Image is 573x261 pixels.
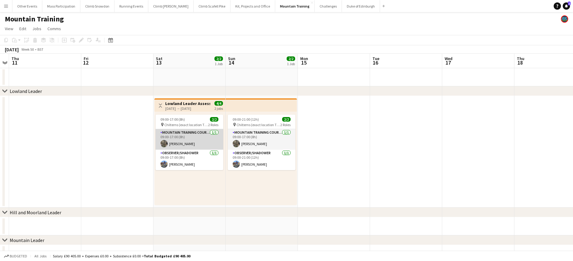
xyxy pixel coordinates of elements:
button: Kit, Projects and Office [230,0,275,12]
span: Sat [156,56,163,61]
span: 11 [11,59,19,66]
span: 09:00-21:00 (12h) [233,117,259,122]
span: Jobs [32,26,41,31]
h3: Lowland Leader Assessment - T25Q4MT-8768 [165,101,210,106]
div: 1 Job [215,62,223,66]
span: 2/2 [282,117,291,122]
h1: Mountain Training [5,14,64,24]
span: Chilterns (exact location TBC) [237,123,280,127]
span: Sun [228,56,235,61]
div: 1 Job [287,62,295,66]
span: Total Budgeted £90 405.00 [144,254,190,258]
button: Mountain Training [275,0,315,12]
span: 1 [568,2,571,5]
span: 17 [444,59,452,66]
span: 14 [227,59,235,66]
app-card-role: Mountain Training Course Director1/109:00-17:00 (8h)[PERSON_NAME] [228,129,295,150]
span: Week 50 [20,47,35,52]
div: Salary £90 405.00 + Expenses £0.00 + Subsistence £0.00 = [53,254,190,258]
a: View [2,25,16,33]
span: Thu [517,56,524,61]
button: Running Events [114,0,148,12]
span: Fri [84,56,89,61]
span: Mon [300,56,308,61]
button: Other Events [12,0,42,12]
button: Duke of Edinburgh [342,0,380,12]
span: 09:00-17:00 (8h) [160,117,185,122]
span: Tue [372,56,379,61]
button: Challenges [315,0,342,12]
span: 2/2 [210,117,218,122]
span: All jobs [33,254,48,258]
span: 2/2 [287,56,295,61]
span: 15 [299,59,308,66]
app-card-role: Observer/Shadower1/109:00-17:00 (8h)[PERSON_NAME] [156,150,223,170]
app-job-card: 09:00-17:00 (8h)2/2 Chilterns (exact location TBC)2 RolesMountain Training Course Director1/109:0... [156,115,223,170]
button: Budgeted [3,253,28,259]
button: Climb Snowdon [80,0,114,12]
span: 16 [372,59,379,66]
div: [DATE] [5,46,19,53]
app-card-role: Mountain Training Course Director1/109:00-17:00 (8h)[PERSON_NAME] [156,129,223,150]
button: Climb [PERSON_NAME] [148,0,194,12]
div: Mountain Leader [10,237,44,243]
div: Hill and Moorland Leader [10,209,61,215]
a: 1 [563,2,570,10]
span: Thu [11,56,19,61]
div: 2 jobs [214,106,223,111]
span: Edit [19,26,26,31]
span: 4/4 [214,101,223,106]
span: Wed [445,56,452,61]
div: [DATE] → [DATE] [165,106,210,111]
span: 18 [516,59,524,66]
a: Comms [45,25,63,33]
span: 12 [83,59,89,66]
span: View [5,26,13,31]
a: Jobs [30,25,44,33]
span: 2/2 [214,56,223,61]
button: Mass Participation [42,0,80,12]
span: Comms [47,26,61,31]
span: 2 Roles [280,123,291,127]
app-card-role: Observer/Shadower1/109:00-21:00 (12h)[PERSON_NAME] [228,150,295,170]
span: 13 [155,59,163,66]
span: Budgeted [10,254,27,258]
div: Lowland Leader [10,88,42,94]
span: 2 Roles [208,123,218,127]
app-job-card: 09:00-21:00 (12h)2/2 Chilterns (exact location TBC)2 RolesMountain Training Course Director1/109:... [228,115,295,170]
app-user-avatar: Staff RAW Adventures [561,15,568,23]
a: Edit [17,25,29,33]
span: Chilterns (exact location TBC) [164,123,208,127]
div: BST [37,47,43,52]
button: Climb Scafell Pike [194,0,230,12]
